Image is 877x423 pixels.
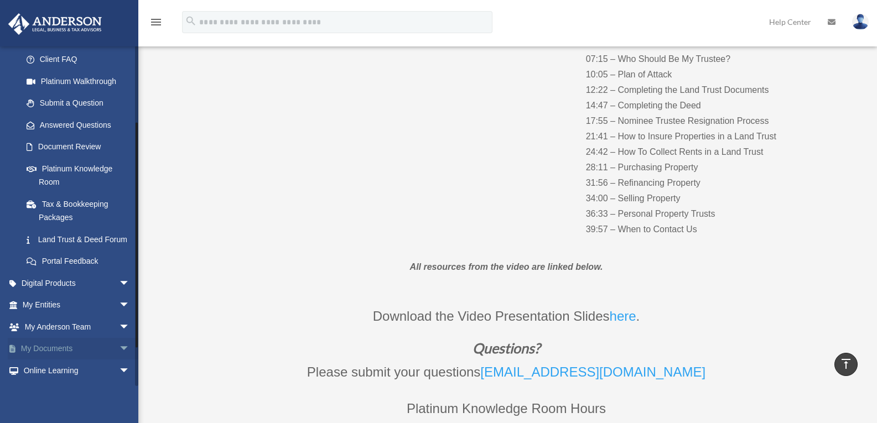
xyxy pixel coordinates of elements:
[8,272,147,294] a: Digital Productsarrow_drop_down
[15,193,147,228] a: Tax & Bookkeeping Packages
[480,364,705,385] a: [EMAIL_ADDRESS][DOMAIN_NAME]
[207,361,805,397] p: Please submit your questions
[410,262,603,271] em: All resources from the video are linked below.
[15,114,147,136] a: Answered Questions
[8,294,147,316] a: My Entitiesarrow_drop_down
[839,357,853,370] i: vertical_align_top
[149,15,163,29] i: menu
[149,19,163,29] a: menu
[15,158,147,193] a: Platinum Knowledge Room
[15,92,147,114] a: Submit a Question
[15,136,147,158] a: Document Review
[834,353,858,376] a: vertical_align_top
[473,340,540,356] em: Questions?
[610,309,636,329] a: here
[8,338,147,360] a: My Documentsarrow_drop_down
[15,250,147,273] a: Portal Feedback
[15,49,147,71] a: Client FAQ
[15,228,141,250] a: Land Trust & Deed Forum
[852,14,869,30] img: User Pic
[185,15,197,27] i: search
[119,338,141,361] span: arrow_drop_down
[8,359,147,382] a: Online Learningarrow_drop_down
[8,316,147,338] a: My Anderson Teamarrow_drop_down
[119,359,141,382] span: arrow_drop_down
[119,294,141,317] span: arrow_drop_down
[119,382,141,404] span: arrow_drop_down
[207,305,805,341] p: Download the Video Presentation Slides .
[15,70,147,92] a: Platinum Walkthrough
[8,382,147,404] a: Billingarrow_drop_down
[5,13,105,35] img: Anderson Advisors Platinum Portal
[119,272,141,295] span: arrow_drop_down
[119,316,141,338] span: arrow_drop_down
